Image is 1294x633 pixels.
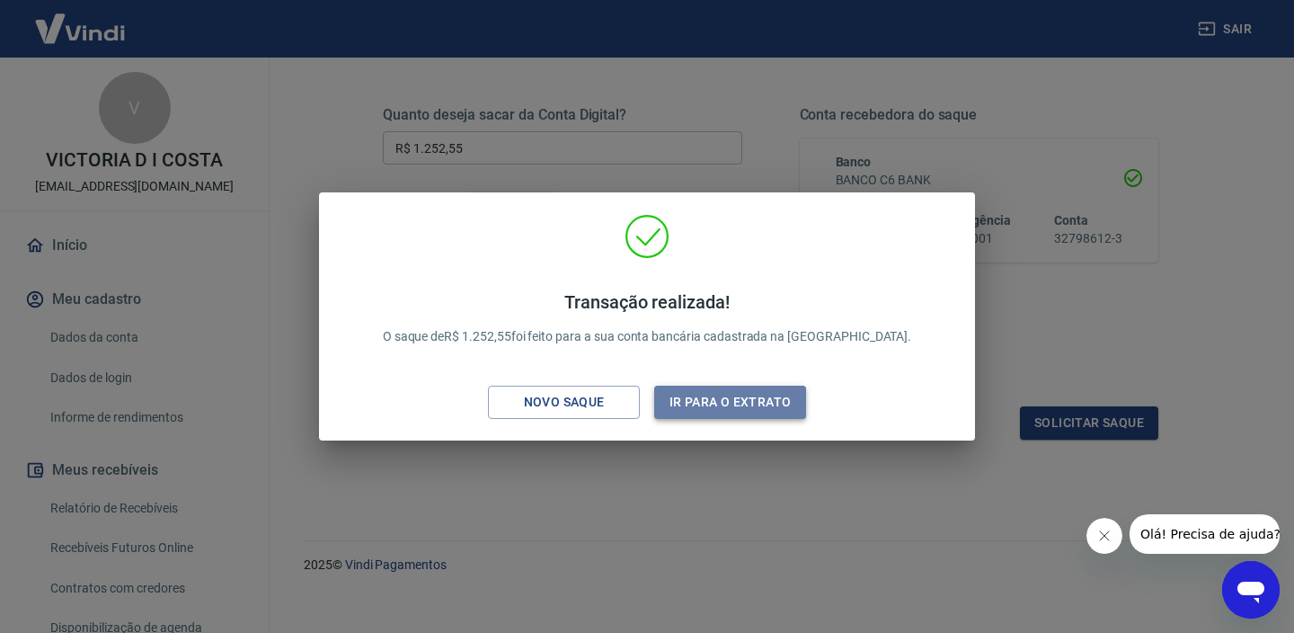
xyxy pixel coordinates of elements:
[654,386,806,419] button: Ir para o extrato
[383,291,912,313] h4: Transação realizada!
[488,386,640,419] button: Novo saque
[502,391,626,414] div: Novo saque
[383,291,912,346] p: O saque de R$ 1.252,55 foi feito para a sua conta bancária cadastrada na [GEOGRAPHIC_DATA].
[1222,561,1280,619] iframe: Botão para abrir a janela de mensagens
[1086,518,1122,554] iframe: Fechar mensagem
[1130,514,1280,554] iframe: Mensagem da empresa
[11,13,151,27] span: Olá! Precisa de ajuda?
